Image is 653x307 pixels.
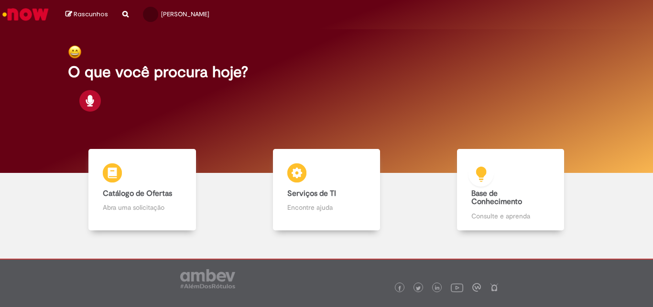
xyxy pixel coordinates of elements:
p: Abra uma solicitação [103,203,181,212]
a: Rascunhos [65,10,108,19]
img: logo_footer_workplace.png [472,283,481,292]
p: Consulte e aprenda [471,211,550,221]
a: Base de Conhecimento Consulte e aprenda [419,149,603,230]
img: logo_footer_twitter.png [416,286,421,291]
img: logo_footer_facebook.png [397,286,402,291]
a: Serviços de TI Encontre ajuda [234,149,418,230]
img: logo_footer_linkedin.png [435,285,440,291]
b: Catálogo de Ofertas [103,189,172,198]
img: ServiceNow [1,5,50,24]
img: happy-face.png [68,45,82,59]
b: Serviços de TI [287,189,336,198]
span: Rascunhos [74,10,108,19]
a: Catálogo de Ofertas Abra uma solicitação [50,149,234,230]
img: logo_footer_naosei.png [490,283,499,292]
p: Encontre ajuda [287,203,366,212]
h2: O que você procura hoje? [68,64,585,80]
img: logo_footer_ambev_rotulo_gray.png [180,269,235,288]
b: Base de Conhecimento [471,189,522,207]
span: [PERSON_NAME] [161,10,209,18]
img: logo_footer_youtube.png [451,281,463,294]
